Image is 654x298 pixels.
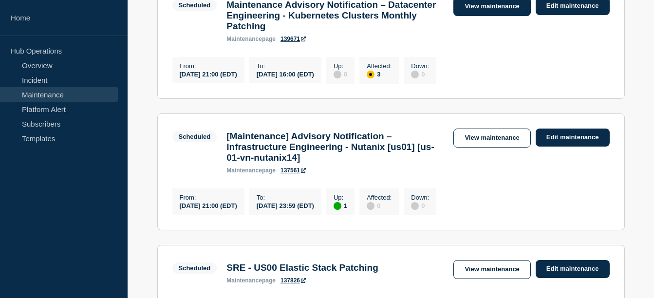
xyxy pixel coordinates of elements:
div: 0 [411,70,429,78]
p: Affected : [367,62,392,70]
p: page [226,167,276,174]
p: From : [180,194,237,201]
a: Edit maintenance [536,260,610,278]
div: up [334,202,341,210]
a: View maintenance [453,129,530,148]
div: 0 [411,201,429,210]
p: Up : [334,194,347,201]
a: 137826 [280,277,306,284]
span: maintenance [226,36,262,42]
p: From : [180,62,237,70]
p: page [226,277,276,284]
div: Scheduled [179,133,211,140]
h3: [Maintenance] Advisory Notification – Infrastructure Engineering - Nutanix [us01] [us-01-vn-nutan... [226,131,444,163]
a: View maintenance [453,260,530,279]
div: 1 [334,201,347,210]
p: Down : [411,62,429,70]
p: page [226,36,276,42]
p: To : [257,62,314,70]
div: [DATE] 23:59 (EDT) [257,201,314,209]
p: To : [257,194,314,201]
p: Down : [411,194,429,201]
div: 3 [367,70,392,78]
div: Scheduled [179,1,211,9]
div: [DATE] 21:00 (EDT) [180,201,237,209]
div: 0 [334,70,347,78]
span: maintenance [226,167,262,174]
a: 137561 [280,167,306,174]
div: disabled [411,71,419,78]
span: maintenance [226,277,262,284]
div: 0 [367,201,392,210]
p: Up : [334,62,347,70]
div: disabled [367,202,374,210]
div: affected [367,71,374,78]
div: [DATE] 21:00 (EDT) [180,70,237,78]
div: disabled [411,202,419,210]
div: [DATE] 16:00 (EDT) [257,70,314,78]
div: Scheduled [179,264,211,272]
p: Affected : [367,194,392,201]
a: 139671 [280,36,306,42]
a: Edit maintenance [536,129,610,147]
h3: SRE - US00 Elastic Stack Patching [226,262,378,273]
div: disabled [334,71,341,78]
